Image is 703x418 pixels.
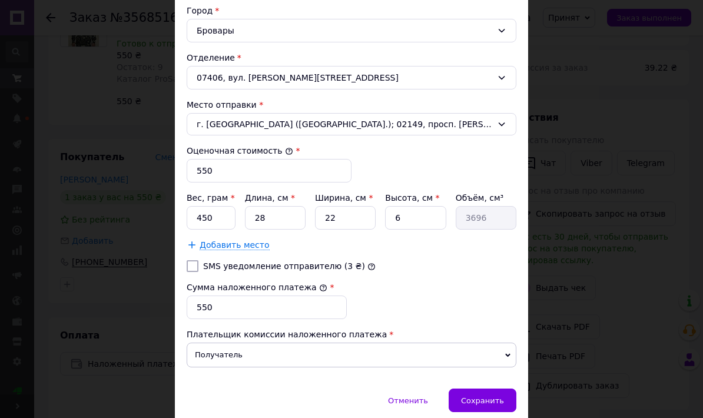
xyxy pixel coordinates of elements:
[187,330,387,339] span: Плательщик комиссии наложенного платежа
[385,193,439,203] label: Высота, см
[203,261,365,271] label: SMS уведомление отправителю (3 ₴)
[461,396,504,405] span: Сохранить
[187,19,516,42] div: Бровары
[187,193,235,203] label: Вес, грам
[456,192,516,204] div: Объём, см³
[315,193,373,203] label: Ширина, см
[187,66,516,89] div: 07406, вул. [PERSON_NAME][STREET_ADDRESS]
[245,193,295,203] label: Длина, см
[200,240,270,250] span: Добавить место
[187,146,293,155] label: Оценочная стоимость
[187,283,327,292] label: Сумма наложенного платежа
[187,99,516,111] div: Место отправки
[187,52,516,64] div: Отделение
[388,396,428,405] span: Отменить
[197,118,492,130] span: г. [GEOGRAPHIC_DATA] ([GEOGRAPHIC_DATA].); 02149, просп. [PERSON_NAME][STREET_ADDRESS]
[187,5,516,16] div: Город
[187,343,516,367] span: Получатель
